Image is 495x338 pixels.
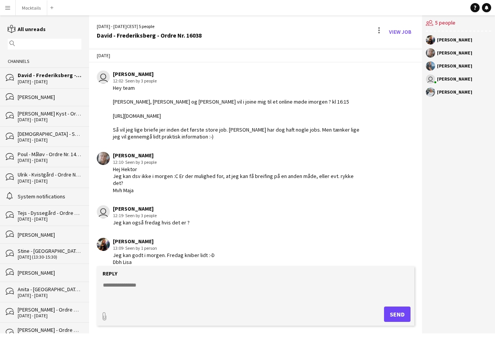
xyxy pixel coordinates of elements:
div: [DATE] - [DATE] [18,158,81,163]
div: [PERSON_NAME] [437,64,472,68]
div: Jeg kan godt i morgen. Fredag kniber lidt :-D Dbh Lisa [113,252,215,265]
div: [PERSON_NAME] [113,71,363,77]
div: [PERSON_NAME] - Ordre Nr. 15672 [18,306,81,313]
div: 12:02 [113,77,363,84]
div: [DATE] - [DATE] | 5 people [97,23,202,30]
span: · Seen by 3 people [123,159,157,165]
a: View Job [386,26,414,38]
div: 12:19 [113,212,190,219]
div: Anita - [GEOGRAPHIC_DATA] - Ordre Nr. 15806 [18,286,81,293]
div: Ulrik - Kvistgård - Ordre Nr. 15129 [18,171,81,178]
span: CEST [127,23,137,29]
div: [DATE] - [DATE] [18,178,81,184]
div: [PERSON_NAME] [18,231,81,238]
span: · Seen by 3 people [123,213,157,218]
div: 13:09 [113,245,215,252]
div: [PERSON_NAME] [437,38,472,42]
button: Send [384,307,411,322]
div: System notifications [18,193,81,200]
div: David - Frederiksberg - Ordre Nr. 16038 [18,72,81,79]
div: 5 people [426,15,491,31]
div: [PERSON_NAME] [113,205,190,212]
div: [DATE] - [DATE] [18,216,81,222]
div: [DATE] - [DATE] [18,313,81,318]
div: Hey team [PERSON_NAME], [PERSON_NAME] og [PERSON_NAME] vil i joine mig til et online møde imorgen... [113,84,363,140]
div: [DATE] (13:30-15:30) [18,254,81,260]
div: [PERSON_NAME] [113,238,215,245]
div: Poul - Måløv - Ordre Nr. 14628 [18,151,81,158]
button: Mocktails [16,0,47,15]
div: Tejs - Dyssegård - Ordre Nr. 16055 [18,209,81,216]
div: Jeg kan også fredag hvis det er ? [113,219,190,226]
div: [PERSON_NAME] - Ordre Nr. 14621 [18,326,81,333]
div: [PERSON_NAME] [113,152,363,159]
div: [PERSON_NAME] [437,51,472,55]
div: [PERSON_NAME] Kyst - Ordre Nr. 16156 [18,110,81,117]
span: · Seen by 1 person [123,245,157,251]
div: [DATE] - [DATE] [18,137,81,143]
label: Reply [103,270,118,277]
div: Hej Hektor Jeg kan dsv ikke i morgen :C Er der mulighed for, at jeg kan få breifing på en anden m... [113,166,363,194]
div: [DATE] - [DATE] [18,79,81,84]
div: [PERSON_NAME] [437,77,472,81]
a: All unreads [8,26,46,33]
div: [PERSON_NAME] [18,269,81,276]
div: [DATE] - [DATE] [18,117,81,122]
div: [DATE] [89,49,422,62]
div: [DEMOGRAPHIC_DATA] - Svendborg - Ordre Nr. 12836 [18,130,81,137]
div: [PERSON_NAME] [18,94,81,101]
div: Stine - [GEOGRAPHIC_DATA] - Ordre Nr. 16092 [18,247,81,254]
span: · Seen by 3 people [123,78,157,84]
div: David - Frederiksberg - Ordre Nr. 16038 [97,32,202,39]
div: [DATE] - [DATE] [18,293,81,298]
div: 12:10 [113,159,363,166]
div: [PERSON_NAME] [437,90,472,94]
